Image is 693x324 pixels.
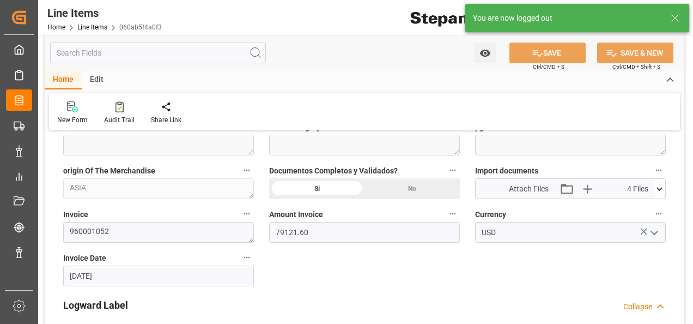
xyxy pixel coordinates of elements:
span: Invoice [63,209,88,220]
span: Ctrl/CMD + Shift + S [612,63,660,71]
a: Home [47,23,65,31]
button: SAVE [509,43,586,63]
a: Line Items [77,23,107,31]
button: Amount Invoice [446,207,460,221]
span: origin Of The Merchandise [63,165,155,177]
button: open menu [474,43,496,63]
div: New Form [57,115,88,125]
span: Invoice Date [63,253,106,264]
img: Stepan_Company_logo.svg.png_1713531530.png [410,8,490,27]
div: Si [269,178,364,199]
div: Collapse [623,301,652,313]
button: open menu [646,224,662,241]
span: Documentos Completos y Validados? [269,165,398,177]
div: Audit Trail [104,115,135,125]
textarea: ASIA [63,178,254,199]
button: origin Of The Merchandise [240,163,254,177]
span: Ctrl/CMD + S [533,63,564,71]
h2: Logward Label [63,298,128,313]
div: Share Link [151,115,181,125]
button: Invoice Date [240,250,254,265]
span: Attach Files [509,183,549,195]
div: Edit [82,71,112,89]
button: SAVE & NEW [597,43,673,63]
div: Line Items [47,5,162,21]
span: Amount Invoice [269,209,323,220]
div: Home [45,71,82,89]
div: You are now logged out [473,13,660,24]
button: Invoice [240,207,254,221]
input: DD-MM-YYYY [63,266,254,286]
span: Import documents [475,165,538,177]
textarea: 960001052 [63,222,254,243]
button: Import documents [652,163,666,177]
button: Documentos Completos y Validados? [446,163,460,177]
button: Currency [652,207,666,221]
div: No [364,178,460,199]
span: Currency [475,209,506,220]
span: 4 Files [627,183,648,195]
input: Search Fields [50,43,266,63]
